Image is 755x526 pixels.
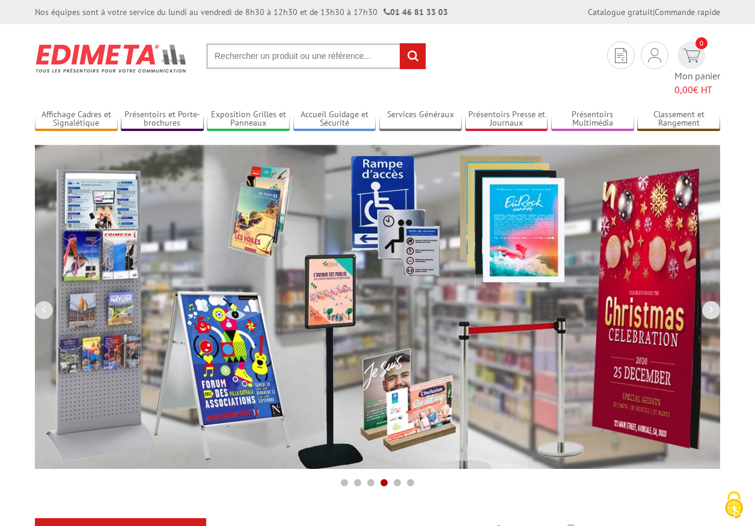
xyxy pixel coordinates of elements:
img: devis rapide [615,48,627,63]
a: Affichage Cadres et Signalétique [35,109,118,129]
a: devis rapide 0 Mon panier 0,00€ HT [674,41,720,97]
input: rechercher [400,43,426,69]
a: Présentoirs et Porte-brochures [121,109,204,129]
a: Classement et Rangement [637,109,720,129]
img: devis rapide [683,49,700,63]
span: € HT [674,83,720,97]
div: Nos équipes sont à votre service du lundi au vendredi de 8h30 à 12h30 et de 13h30 à 17h30 [35,6,448,18]
div: | [588,6,720,18]
a: Présentoirs Multimédia [551,109,634,129]
a: Services Généraux [379,109,462,129]
a: Présentoirs Presse et Journaux [465,109,548,129]
a: Commande rapide [655,7,720,17]
img: Cookies (fenêtre modale) [719,490,749,520]
a: Exposition Grilles et Panneaux [207,109,290,129]
input: Rechercher un produit ou une référence... [206,43,426,69]
a: Accueil Guidage et Sécurité [293,109,376,129]
a: Catalogue gratuit [588,7,653,17]
span: 0,00 [674,84,693,96]
strong: 01 46 81 33 03 [384,7,448,17]
img: devis rapide [648,48,661,63]
span: 0 [695,37,708,49]
img: Présentoir, panneau, stand - Edimeta - PLV, affichage, mobilier bureau, entreprise [35,36,188,81]
button: Cookies (fenêtre modale) [713,485,755,526]
span: Mon panier [674,69,720,97]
